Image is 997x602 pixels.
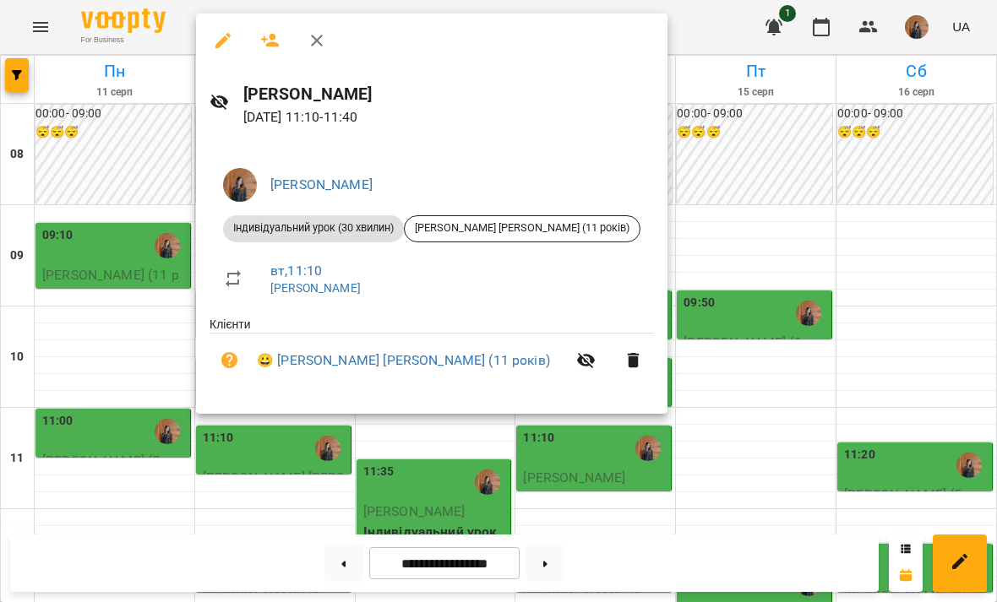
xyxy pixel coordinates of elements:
h6: [PERSON_NAME] [243,81,654,107]
p: [DATE] 11:10 - 11:40 [243,107,654,127]
button: Візит ще не сплачено. Додати оплату? [210,340,250,381]
ul: Клієнти [210,316,654,394]
span: Індивідуальний урок (30 хвилин) [223,220,404,236]
img: 40e98ae57a22f8772c2bdbf2d9b59001.jpeg [223,168,257,202]
span: [PERSON_NAME] [PERSON_NAME] (11 років) [405,220,640,236]
a: [PERSON_NAME] [270,176,373,193]
a: 😀 [PERSON_NAME] [PERSON_NAME] (11 років) [257,350,550,371]
div: [PERSON_NAME] [PERSON_NAME] (11 років) [404,215,640,242]
a: вт , 11:10 [270,263,322,279]
a: [PERSON_NAME] [270,281,361,295]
